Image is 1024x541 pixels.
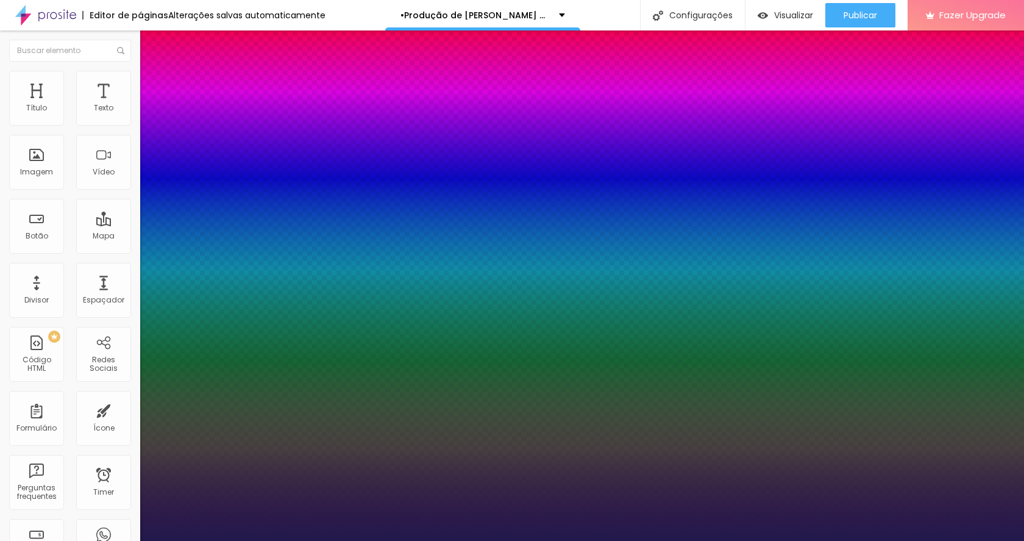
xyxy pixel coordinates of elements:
div: Botão [26,232,48,240]
div: Editor de páginas [82,11,168,20]
span: Fazer Upgrade [939,10,1006,20]
div: Timer [93,488,114,496]
div: Formulário [16,424,57,432]
p: •Produção de [PERSON_NAME] 25/26 [400,11,550,20]
div: Espaçador [83,296,124,304]
div: Código HTML [12,356,60,373]
div: Divisor [24,296,49,304]
div: Imagem [20,168,53,176]
img: view-1.svg [758,10,768,21]
input: Buscar elemento [9,40,131,62]
button: Publicar [825,3,895,27]
img: Icone [653,10,663,21]
div: Alterações salvas automaticamente [168,11,325,20]
button: Visualizar [745,3,825,27]
span: Publicar [844,10,877,20]
div: Perguntas frequentes [12,484,60,501]
div: Título [26,104,47,112]
div: Mapa [93,232,115,240]
div: Redes Sociais [79,356,127,373]
div: Texto [94,104,113,112]
div: Ícone [93,424,115,432]
div: Vídeo [93,168,115,176]
span: Visualizar [774,10,813,20]
img: Icone [117,47,124,54]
